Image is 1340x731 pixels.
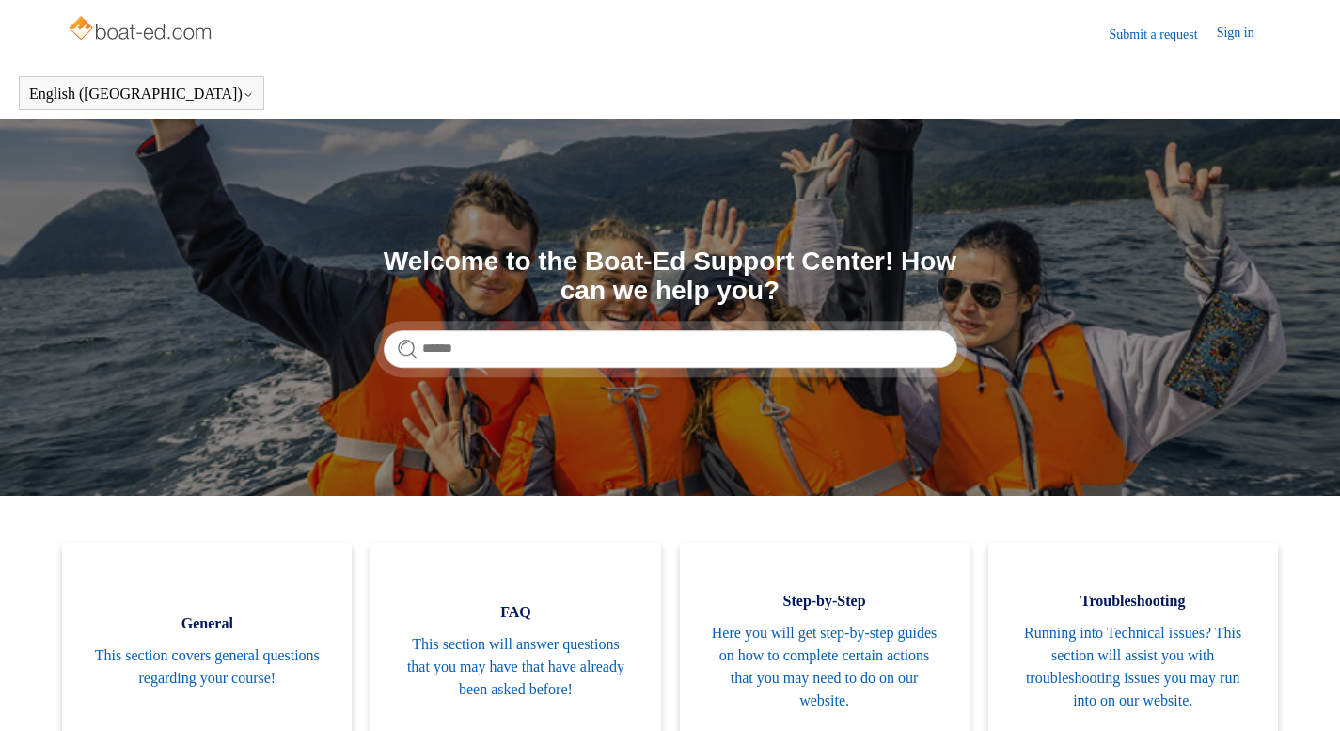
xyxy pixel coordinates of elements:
span: Running into Technical issues? This section will assist you with troubleshooting issues you may r... [1017,622,1250,712]
img: Boat-Ed Help Center home page [67,11,216,49]
input: Search [384,330,957,368]
button: English ([GEOGRAPHIC_DATA]) [29,86,254,103]
span: Here you will get step-by-step guides on how to complete certain actions that you may need to do ... [708,622,941,712]
span: This section will answer questions that you may have that have already been asked before! [399,633,632,701]
a: Sign in [1217,23,1273,45]
span: FAQ [399,601,632,624]
a: Submit a request [1110,24,1217,44]
span: Troubleshooting [1017,590,1250,612]
h1: Welcome to the Boat-Ed Support Center! How can we help you? [384,247,957,306]
span: General [90,612,323,635]
span: This section covers general questions regarding your course! [90,644,323,690]
div: Live chat [1277,668,1326,717]
span: Step-by-Step [708,590,941,612]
